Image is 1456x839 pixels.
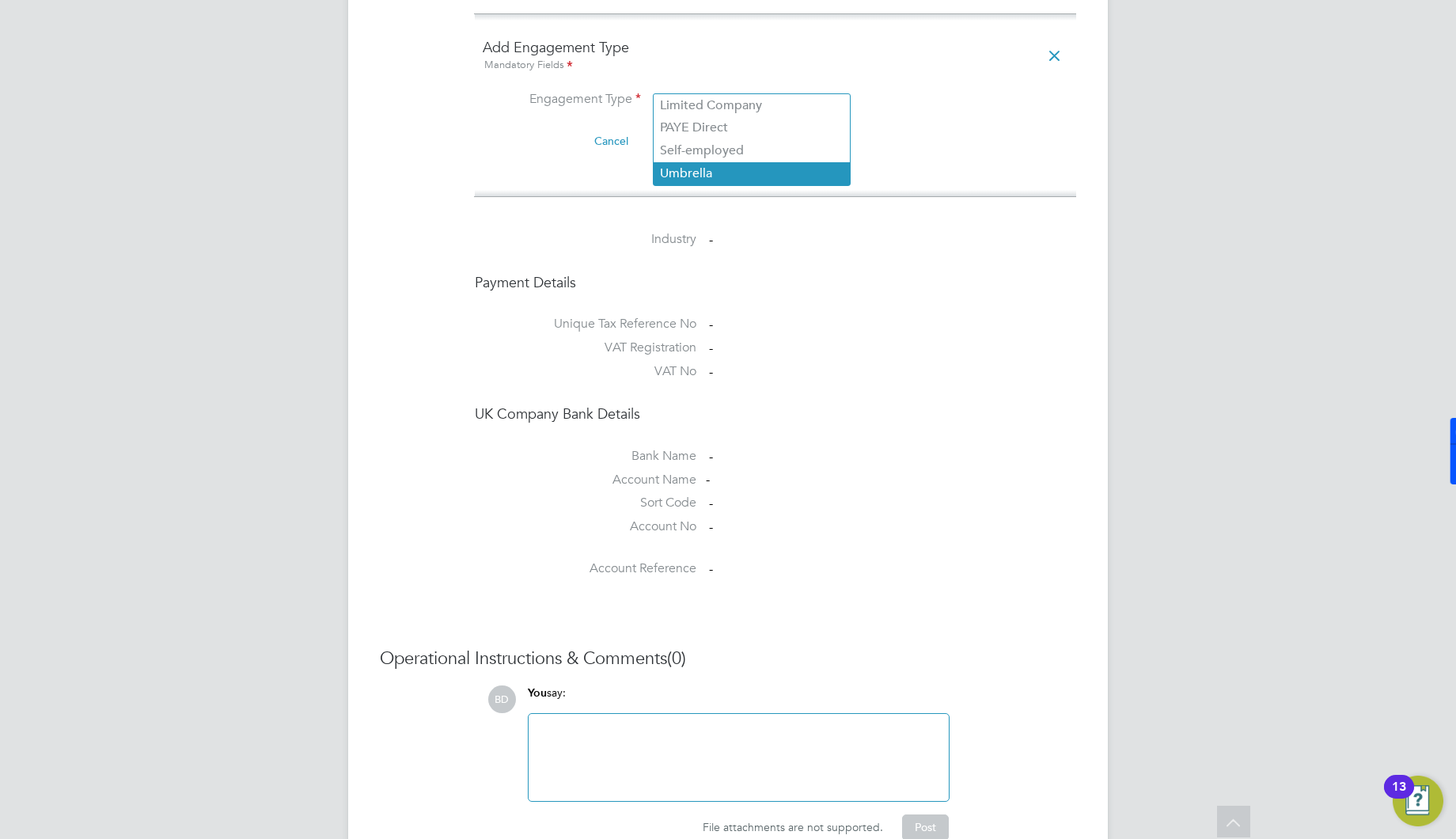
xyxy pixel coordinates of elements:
li: Limited Company [654,94,850,117]
span: (0) [667,647,686,669]
label: Engagement Type [483,91,641,108]
label: VAT No [475,363,696,380]
div: Mandatory Fields [483,57,1068,74]
div: say: [528,685,950,713]
label: Unique Tax Reference No [475,316,696,332]
li: Umbrella [654,162,850,185]
span: You [528,686,547,700]
span: BD [488,685,516,713]
span: - [709,449,713,465]
li: PAYE Direct [654,116,850,139]
span: File attachments are not supported. [703,820,883,834]
span: - [709,232,713,248]
label: Bank Name [475,448,696,465]
div: 13 [1392,787,1406,807]
label: Account No [475,518,696,535]
span: - [709,561,713,577]
label: VAT Registration [475,340,696,356]
h3: Operational Instructions & Comments [380,647,1076,670]
h4: UK Company Bank Details [475,404,1076,423]
span: - [709,340,713,356]
span: - [709,496,713,512]
label: Account Name [475,472,696,488]
label: Account Reference [475,560,696,577]
label: Industry [475,231,696,248]
button: Cancel [582,128,641,154]
span: - [709,317,713,332]
div: - [706,472,856,488]
h4: Payment Details [475,273,1076,291]
span: - [709,364,713,380]
li: Self-employed [654,139,850,162]
h4: Add Engagement Type [483,38,1068,74]
span: - [709,519,713,535]
label: Sort Code [475,495,696,511]
input: Select one [654,90,849,112]
button: Open Resource Center, 13 new notifications [1393,776,1443,826]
